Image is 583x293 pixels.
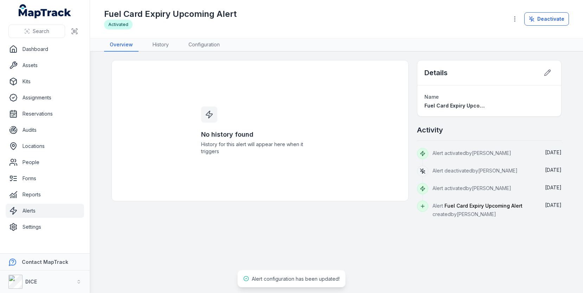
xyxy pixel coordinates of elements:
span: Search [33,28,49,35]
span: [DATE] [545,149,562,155]
span: Alert created by [PERSON_NAME] [433,203,523,217]
time: 09/09/2025, 11:12:21 am [545,184,562,190]
time: 09/09/2025, 11:02:30 am [545,202,562,208]
span: Alert configuration has been updated! [252,276,340,282]
span: Alert activated by [PERSON_NAME] [433,185,511,191]
span: [DATE] [545,184,562,190]
a: Locations [6,139,84,153]
div: Activated [104,20,133,30]
h3: No history found [201,130,319,139]
span: Alert deactivated by [PERSON_NAME] [433,168,518,174]
span: History for this alert will appear here when it triggers [201,141,319,155]
time: 09/09/2025, 11:12:35 am [545,167,562,173]
span: Alert activated by [PERSON_NAME] [433,150,511,156]
strong: Contact MapTrack [22,259,68,265]
a: MapTrack [19,4,71,18]
a: Settings [6,220,84,234]
span: [DATE] [545,202,562,208]
a: History [147,38,174,52]
span: Name [424,94,439,100]
h1: Fuel Card Expiry Upcoming Alert [104,8,237,20]
strong: DICE [25,279,37,285]
span: [DATE] [545,167,562,173]
a: Overview [104,38,139,52]
a: Reservations [6,107,84,121]
button: Search [8,25,65,38]
h2: Activity [417,125,443,135]
span: Fuel Card Expiry Upcoming Alert [444,203,523,209]
a: Forms [6,171,84,185]
button: Deactivate [524,12,569,26]
h2: Details [424,68,448,78]
a: Assignments [6,91,84,105]
span: Fuel Card Expiry Upcoming Alert [424,103,505,109]
a: Dashboard [6,42,84,56]
a: Reports [6,188,84,202]
time: 09/09/2025, 11:12:58 am [545,149,562,155]
a: Alerts [6,204,84,218]
a: Audits [6,123,84,137]
a: Kits [6,74,84,89]
a: People [6,155,84,169]
a: Configuration [183,38,225,52]
a: Assets [6,58,84,72]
